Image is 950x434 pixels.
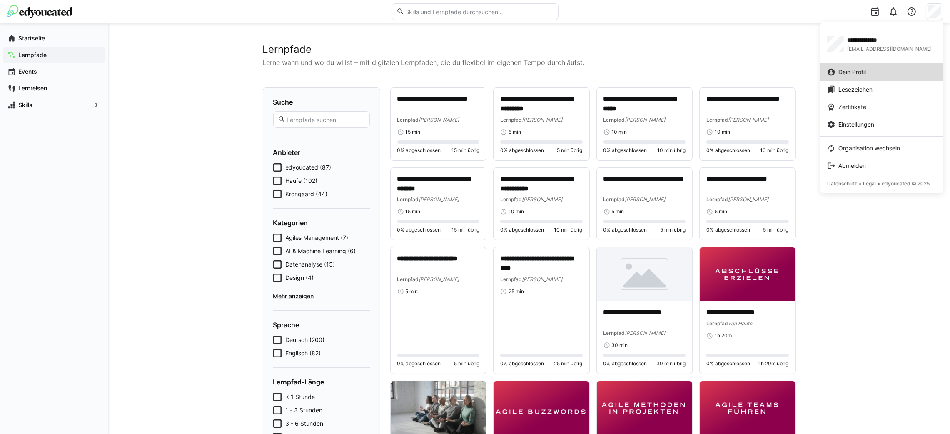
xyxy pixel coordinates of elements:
span: Dein Profil [838,68,866,76]
span: [EMAIL_ADDRESS][DOMAIN_NAME] [847,46,932,52]
span: Legal [863,180,876,187]
span: Einstellungen [838,120,874,129]
span: edyoucated © 2025 [882,180,930,187]
span: Datenschutz [827,180,857,187]
span: Abmelden [838,162,866,170]
span: • [878,180,880,187]
span: Organisation wechseln [838,144,900,152]
span: • [859,180,861,187]
span: Zertifikate [838,103,866,111]
span: Lesezeichen [838,85,873,94]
